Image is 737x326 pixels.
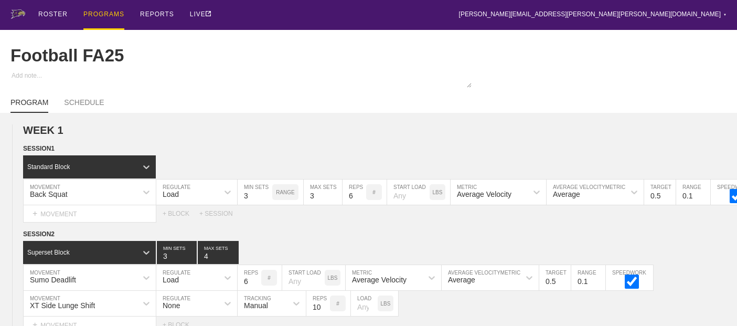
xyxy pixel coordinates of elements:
div: Load [163,190,179,198]
p: LBS [328,275,338,281]
div: ▼ [723,12,727,18]
div: Back Squat [30,190,68,198]
div: + SESSION [199,210,241,217]
span: SESSION 1 [23,145,55,152]
div: Load [163,276,179,284]
p: LBS [433,190,443,195]
div: Standard Block [27,163,70,171]
a: SCHEDULE [64,98,104,112]
span: SESSION 2 [23,230,55,238]
p: LBS [381,301,391,307]
div: None [163,301,180,310]
div: Average Velocity [457,190,511,198]
input: Any [282,265,325,290]
div: Average [553,190,580,198]
div: Average [448,276,475,284]
input: None [304,180,342,205]
p: # [336,301,339,307]
p: RANGE [276,190,295,195]
div: + BLOCK [163,210,199,217]
a: PROGRAM [10,98,48,113]
div: Superset Block [27,249,70,256]
img: logo [10,9,25,19]
input: None [198,241,239,264]
p: # [372,190,376,195]
span: + [33,209,37,218]
input: Any [387,180,430,205]
p: # [268,275,271,281]
input: Any [351,291,378,316]
span: WEEK 1 [23,124,63,136]
div: XT Side Lunge Shift [30,301,95,310]
div: Average Velocity [352,276,407,284]
div: MOVEMENT [23,205,156,223]
div: Sumo Deadlift [30,276,76,284]
iframe: Chat Widget [549,205,737,326]
div: Manual [244,301,268,310]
